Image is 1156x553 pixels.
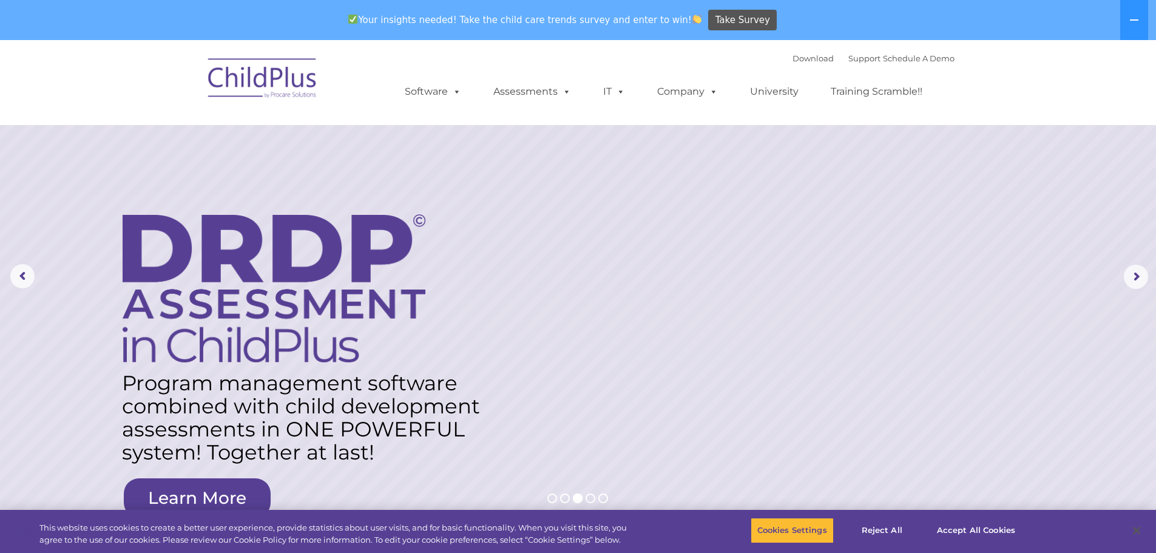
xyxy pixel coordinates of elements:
[202,50,323,110] img: ChildPlus by Procare Solutions
[124,478,271,518] a: Learn More
[1123,517,1150,544] button: Close
[481,80,583,104] a: Assessments
[793,53,955,63] font: |
[793,53,834,63] a: Download
[169,130,220,139] span: Phone number
[738,80,811,104] a: University
[848,53,881,63] a: Support
[348,15,357,24] img: ✅
[751,518,834,543] button: Cookies Settings
[708,10,777,31] a: Take Survey
[844,518,920,543] button: Reject All
[39,522,636,546] div: This website uses cookies to create a better user experience, provide statistics about user visit...
[591,80,637,104] a: IT
[692,15,701,24] img: 👏
[883,53,955,63] a: Schedule A Demo
[122,371,492,464] rs-layer: Program management software combined with child development assessments in ONE POWERFUL system! T...
[930,518,1022,543] button: Accept All Cookies
[645,80,730,104] a: Company
[819,80,935,104] a: Training Scramble!!
[715,10,770,31] span: Take Survey
[393,80,473,104] a: Software
[169,80,206,89] span: Last name
[123,214,425,362] img: DRDP Assessment in ChildPlus
[343,8,707,32] span: Your insights needed! Take the child care trends survey and enter to win!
